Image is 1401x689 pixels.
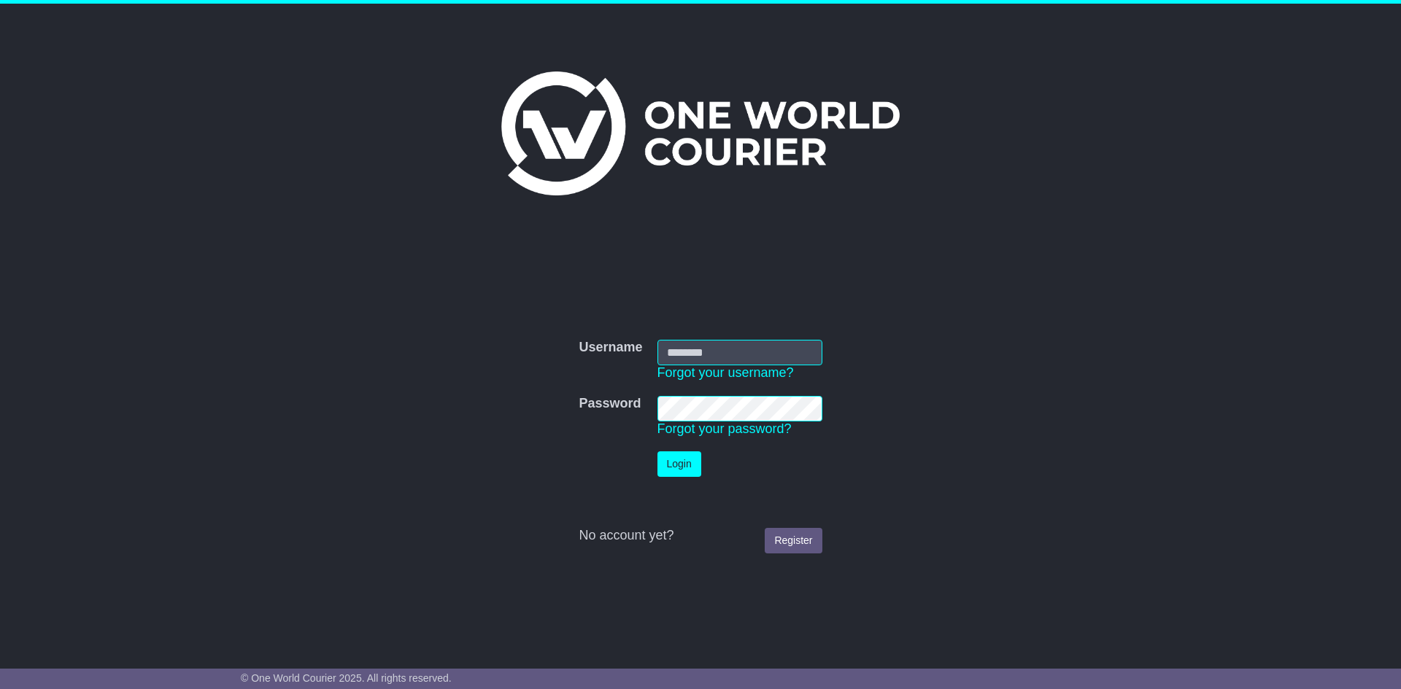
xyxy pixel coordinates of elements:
img: One World [501,71,900,195]
div: No account yet? [579,528,822,544]
a: Forgot your username? [657,365,794,380]
a: Forgot your password? [657,421,792,436]
label: Username [579,340,642,356]
a: Register [765,528,822,553]
span: © One World Courier 2025. All rights reserved. [241,672,452,684]
label: Password [579,396,641,412]
button: Login [657,451,701,477]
